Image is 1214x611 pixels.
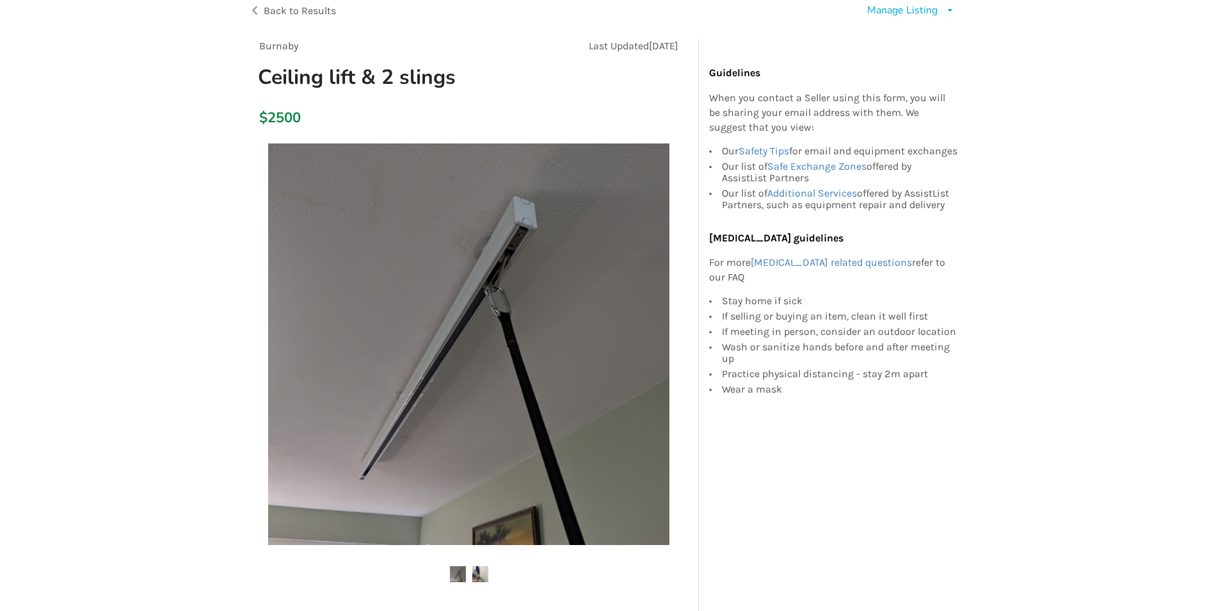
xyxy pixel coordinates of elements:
[722,295,959,309] div: Stay home if sick
[722,309,959,324] div: If selling or buying an item, clean it well first
[709,91,959,135] p: When you contact a Seller using this form, you will be sharing your email address with them. We s...
[450,566,466,582] img: ceiling lift & 2 slings-mechanical overhead lift track-transfer aids-burnaby-assistlist-listing
[259,109,266,127] div: $2500
[722,339,959,366] div: Wash or sanitize hands before and after meeting up
[722,145,959,159] div: Our for email and equipment exchanges
[722,324,959,339] div: If meeting in person, consider an outdoor location
[751,256,912,268] a: [MEDICAL_DATA] related questions
[709,232,843,244] b: [MEDICAL_DATA] guidelines
[709,256,959,285] p: For more refer to our FAQ
[248,64,550,90] h1: Ceiling lift & 2 slings
[649,40,678,52] span: [DATE]
[589,40,649,52] span: Last Updated
[867,3,938,18] div: Manage Listing
[739,145,789,157] a: Safety Tips
[722,186,959,211] div: Our list of offered by AssistList Partners, such as equipment repair and delivery
[767,187,857,199] a: Additional Services
[472,566,488,582] img: ceiling lift & 2 slings-mechanical overhead lift track-transfer aids-burnaby-assistlist-listing
[722,382,959,395] div: Wear a mask
[259,40,298,52] span: Burnaby
[722,366,959,382] div: Practice physical distancing - stay 2m apart
[264,4,336,17] span: Back to Results
[722,159,959,186] div: Our list of offered by AssistList Partners
[767,160,867,172] a: Safe Exchange Zones
[709,67,760,79] b: Guidelines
